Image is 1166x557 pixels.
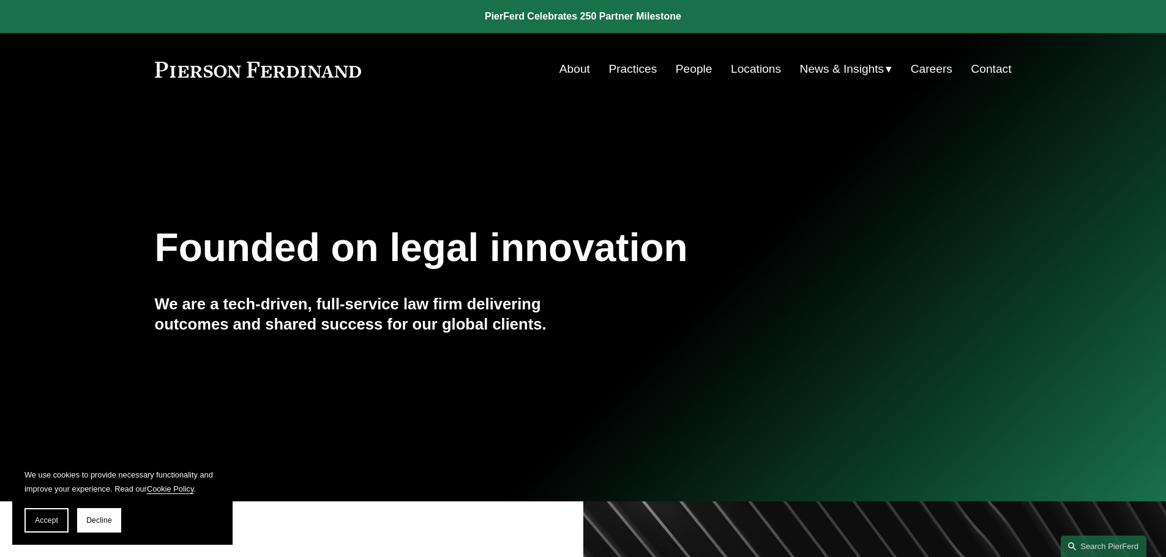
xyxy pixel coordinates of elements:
[608,57,657,81] a: Practices
[77,508,121,533] button: Decline
[86,516,112,525] span: Decline
[35,516,58,525] span: Accept
[147,484,194,493] a: Cookie Policy
[971,57,1011,81] a: Contact
[24,468,220,496] p: We use cookies to provide necessary functionality and improve your experience. Read our .
[800,59,884,80] span: News & Insights
[1061,536,1146,557] a: Search this site
[24,508,69,533] button: Accept
[676,57,712,81] a: People
[800,57,892,81] a: folder dropdown
[559,57,590,81] a: About
[12,456,233,545] section: Cookie banner
[155,294,583,334] h4: We are a tech-driven, full-service law firm delivering outcomes and shared success for our global...
[911,57,952,81] a: Careers
[155,226,869,270] h1: Founded on legal innovation
[731,57,781,81] a: Locations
